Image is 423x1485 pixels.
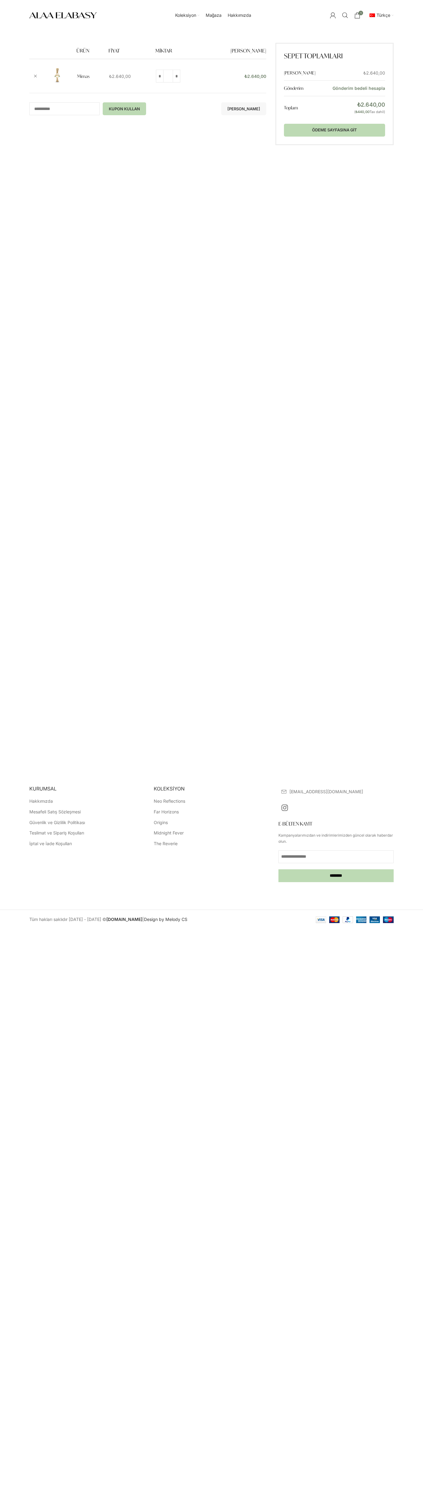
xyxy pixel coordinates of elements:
a: Origins [154,820,168,826]
img: payments [316,916,394,923]
th: Miktar [152,43,204,59]
a: Neo Reflections [154,798,186,804]
a: Site logo [29,12,97,17]
div: İkincil navigasyon [365,9,397,21]
a: Gönderim bedeli hesapla [333,86,385,91]
a: Instagram sosyal bağlantısı [278,801,291,815]
bdi: 2.640,00 [363,70,385,75]
span: Hakkımızda [228,13,251,18]
a: 1 [351,9,363,21]
span: ₺ [245,74,247,79]
a: Ödeme sayfasına git [284,124,385,137]
a: Arama [339,9,351,21]
th: Ürün [73,43,105,59]
bdi: 2.640,00 [109,74,131,79]
a: The Reverie [154,841,178,847]
a: Far Horizons [154,809,179,815]
span: 440,00 [355,110,370,114]
button: [PERSON_NAME] [221,102,266,115]
a: Hakkımızda [29,798,53,804]
th: Fiyat [105,43,152,59]
h3: E-BÜLTEN KAYIT [278,821,394,826]
a: tr_TRTürkçe [368,9,394,21]
span: ₺ [357,101,361,108]
input: Ürün miktarı [164,70,173,82]
span: ₺ [109,74,112,79]
small: ( Tax dahil) [354,110,385,114]
p: Kampanyalarımızdan ve indirimlerimizden güncel olarak haberdar olun. [278,832,394,844]
span: Türkçe [377,13,390,18]
h5: KOLEKSİYON [154,785,269,792]
a: [DOMAIN_NAME] [106,917,142,922]
a: Mimas ürününü sepetten çıkar [31,71,40,81]
span: Mağaza [206,13,222,18]
a: Mağaza [206,9,222,21]
a: Güvenlik ve Gizlilik Politikası [29,820,86,826]
span: 1 [359,11,363,15]
a: Mesafeli Satış Sözleşmesi [29,809,81,815]
a: Koleksiyon [175,9,200,21]
button: Kupon kullan [103,102,146,115]
img: Türkçe [370,13,375,17]
img: Mimas [45,64,70,88]
th: Toplam [284,96,322,119]
a: Teslimat ve Sipariş Koşulları [29,830,85,836]
span: ₺ [363,70,366,75]
bdi: 2.640,00 [357,101,385,108]
a: Hakkımızda [228,9,251,21]
span: Koleksiyon [175,13,196,18]
a: Mimas [77,73,90,79]
bdi: 2.640,00 [245,74,266,79]
th: Gönderim [284,81,322,96]
span: ₺ [355,110,358,114]
div: Tüm hakları saklıdır [DATE] - [DATE] © | [29,916,208,923]
a: İptal ve İade Koşulları [29,841,72,847]
th: [PERSON_NAME] [284,65,322,81]
a: Design by Melody CS [144,917,187,922]
a: Liste öğesi bağlantısı [281,788,394,795]
a: Midnight Fever [154,830,184,836]
h2: Sepet toplamları [284,51,385,61]
th: [PERSON_NAME] [204,43,266,59]
div: Ana yönlendirici [100,9,327,21]
h5: KURUMSAL [29,785,145,792]
input: E-posta adresi * [278,850,394,863]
